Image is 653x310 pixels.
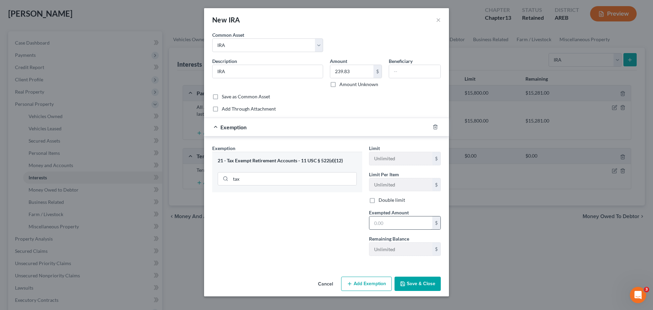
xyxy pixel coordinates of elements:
label: Remaining Balance [369,235,409,242]
button: Add Exemption [341,277,392,291]
div: New IRA [212,15,240,25]
label: Amount [330,58,347,65]
label: Amount Unknown [339,81,378,88]
input: Describe... [213,65,323,78]
label: Add Through Attachment [222,105,276,112]
span: Exempted Amount [369,210,409,215]
div: $ [373,65,382,78]
span: Exemption [220,124,247,130]
label: Beneficiary [389,58,413,65]
span: Description [212,58,237,64]
button: × [436,16,441,24]
span: Exemption [212,145,235,151]
label: Save as Common Asset [222,93,270,100]
div: $ [432,243,440,256]
input: -- [369,243,432,256]
input: -- [369,178,432,191]
div: $ [432,178,440,191]
input: -- [389,65,440,78]
input: 0.00 [369,216,432,229]
input: -- [369,152,432,165]
div: $ [432,216,440,229]
iframe: Intercom live chat [630,287,646,303]
button: Cancel [313,277,338,291]
span: Limit [369,145,380,151]
div: $ [432,152,440,165]
span: 3 [644,287,649,292]
label: Common Asset [212,31,244,38]
label: Double limit [379,197,405,203]
input: Search exemption rules... [231,173,356,185]
button: Save & Close [395,277,441,291]
input: 0.00 [330,65,373,78]
div: 21 - Tax Exempt Retirement Accounts - 11 USC § 522(d)(12) [218,158,357,164]
label: Limit Per Item [369,171,399,178]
